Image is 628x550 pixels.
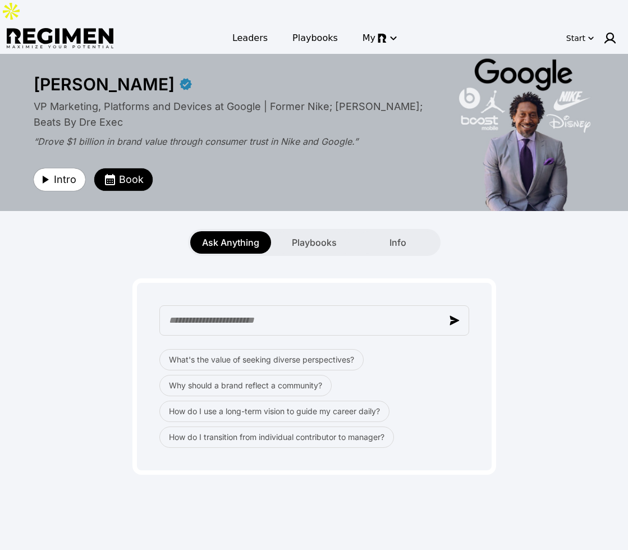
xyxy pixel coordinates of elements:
[34,168,85,191] button: Intro
[159,401,389,422] button: How do I use a long-term vision to guide my career daily?
[363,31,375,45] span: My
[34,74,175,94] div: [PERSON_NAME]
[389,236,406,249] span: Info
[34,99,432,130] div: VP Marketing, Platforms and Devices at Google | Former Nike; [PERSON_NAME]; Beats By Dre Exec
[54,172,76,187] span: Intro
[202,236,259,249] span: Ask Anything
[566,33,585,44] div: Start
[34,135,432,148] div: “Drove $1 billion in brand value through consumer trust in Nike and Google.”
[286,28,345,48] a: Playbooks
[357,231,438,254] button: Info
[159,375,332,396] button: Why should a brand reflect a community?
[226,28,274,48] a: Leaders
[190,231,271,254] button: Ask Anything
[94,168,153,191] button: Book
[119,172,144,187] span: Book
[7,28,113,49] img: Regimen logo
[292,31,338,45] span: Playbooks
[356,28,402,48] button: My
[179,77,192,91] div: Verified partner - Daryl Butler
[274,231,355,254] button: Playbooks
[159,427,394,448] button: How do I transition from individual contributor to manager?
[292,236,337,249] span: Playbooks
[564,29,597,47] button: Start
[232,31,268,45] span: Leaders
[603,31,617,45] img: user icon
[159,349,364,370] button: What's the value of seeking diverse perspectives?
[450,315,460,326] img: send message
